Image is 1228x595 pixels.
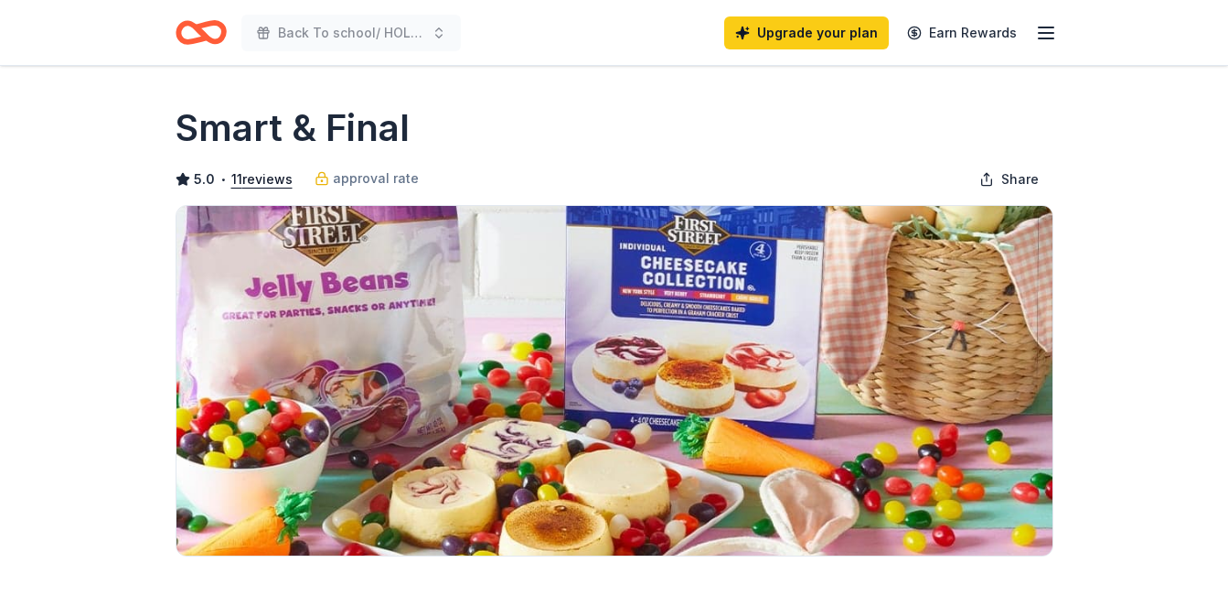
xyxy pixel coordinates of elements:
span: • [219,172,226,187]
span: approval rate [333,168,419,189]
img: Image for Smart & Final [176,206,1052,556]
span: Share [1001,168,1039,190]
a: Home [176,11,227,54]
a: approval rate [315,168,419,189]
span: Back To school/ HOLIDAYS [278,22,424,44]
a: Earn Rewards [896,16,1028,49]
span: 5.0 [194,168,215,190]
button: 11reviews [231,168,293,190]
h1: Smart & Final [176,103,410,154]
button: Share [965,161,1053,198]
button: Back To school/ HOLIDAYS [241,15,461,51]
a: Upgrade your plan [724,16,889,49]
